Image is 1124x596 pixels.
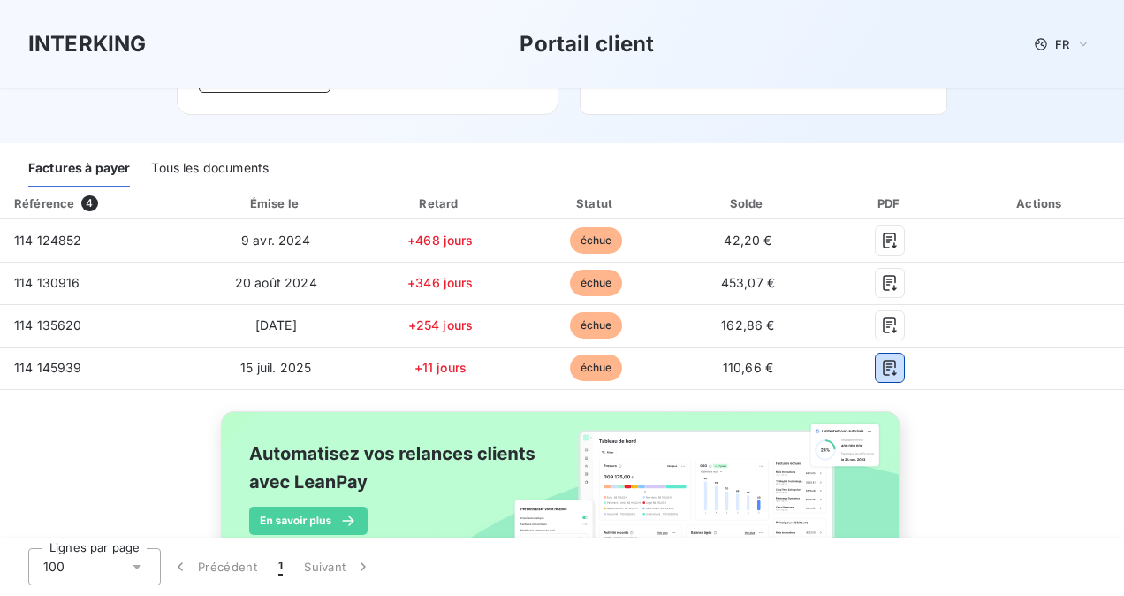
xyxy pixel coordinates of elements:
[161,548,268,585] button: Précédent
[241,233,311,248] span: 9 avr. 2024
[293,548,383,585] button: Suivant
[365,195,515,212] div: Retard
[570,355,623,381] span: échue
[235,275,317,290] span: 20 août 2024
[407,233,474,248] span: +468 jours
[240,360,311,375] span: 15 juil. 2025
[408,317,474,332] span: +254 jours
[721,317,774,332] span: 162,86 €
[14,233,82,248] span: 114 124852
[278,558,283,576] span: 1
[151,150,269,187] div: Tous les documents
[14,196,74,210] div: Référence
[723,360,773,375] span: 110,66 €
[407,275,474,290] span: +346 jours
[28,150,130,187] div: Factures à payer
[28,28,146,60] h3: INTERKING
[14,317,82,332] span: 114 135620
[826,195,954,212] div: PDF
[43,558,65,576] span: 100
[570,227,623,254] span: échue
[523,195,670,212] div: Statut
[570,270,623,296] span: échue
[677,195,820,212] div: Solde
[81,195,97,211] span: 4
[724,233,771,248] span: 42,20 €
[255,317,297,332] span: [DATE]
[520,28,654,60] h3: Portail client
[570,312,623,339] span: échue
[194,195,358,212] div: Émise le
[1055,37,1069,51] span: FR
[414,360,467,375] span: +11 jours
[268,548,293,585] button: 1
[961,195,1120,212] div: Actions
[721,275,775,290] span: 453,07 €
[14,360,82,375] span: 114 145939
[14,275,80,290] span: 114 130916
